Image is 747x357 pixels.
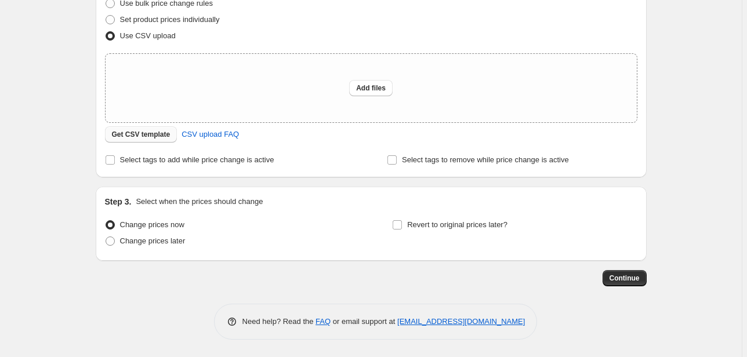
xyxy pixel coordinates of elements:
a: FAQ [316,317,331,326]
span: CSV upload FAQ [182,129,239,140]
p: Select when the prices should change [136,196,263,207]
button: Get CSV template [105,126,177,143]
span: Change prices later [120,236,186,245]
span: Change prices now [120,220,184,229]
span: Set product prices individually [120,15,220,24]
span: Use CSV upload [120,31,176,40]
h2: Step 3. [105,196,132,207]
span: Select tags to add while price change is active [120,155,274,164]
span: Need help? Read the [242,317,316,326]
span: or email support at [331,317,397,326]
button: Continue [603,270,647,286]
span: Select tags to remove while price change is active [402,155,569,164]
a: CSV upload FAQ [175,125,246,144]
span: Continue [610,274,640,283]
button: Add files [349,80,393,96]
span: Get CSV template [112,130,171,139]
a: [EMAIL_ADDRESS][DOMAIN_NAME] [397,317,525,326]
span: Revert to original prices later? [407,220,507,229]
span: Add files [356,83,386,93]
